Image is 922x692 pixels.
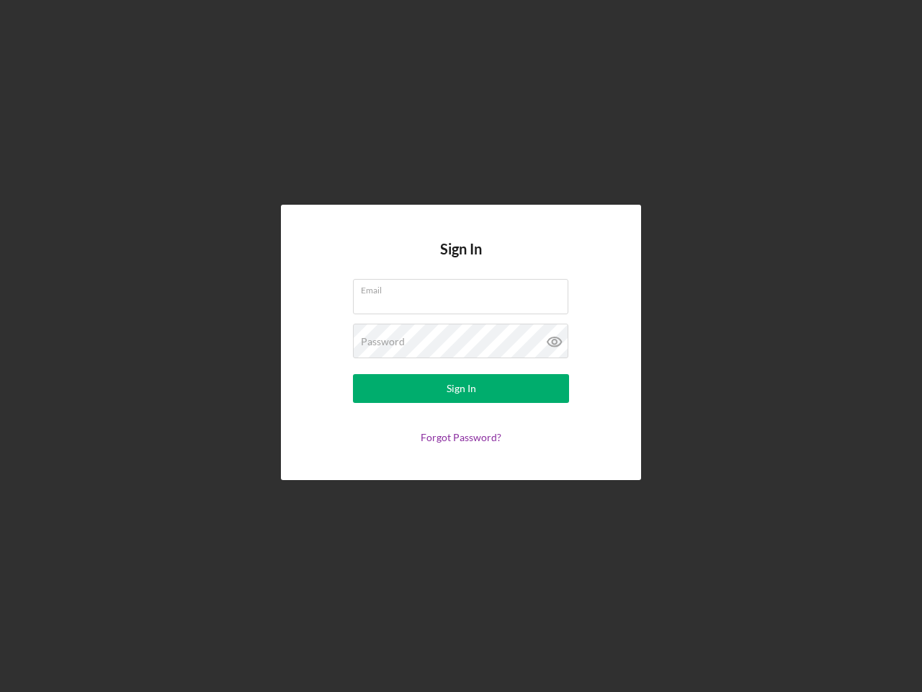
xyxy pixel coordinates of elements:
label: Password [361,336,405,347]
button: Sign In [353,374,569,403]
h4: Sign In [440,241,482,279]
div: Sign In [447,374,476,403]
a: Forgot Password? [421,431,501,443]
label: Email [361,280,568,296]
